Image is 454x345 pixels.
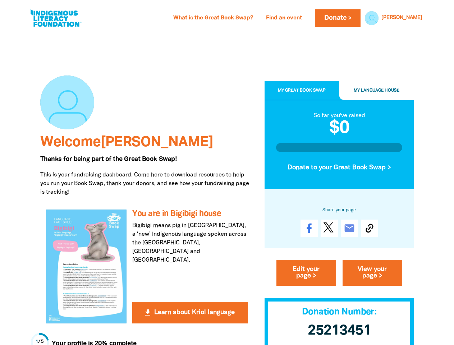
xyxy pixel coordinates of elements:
[341,220,358,237] a: email
[46,210,127,323] img: You are in Bigibigi house
[276,260,336,286] a: Edit your page >
[143,308,152,317] i: get_app
[262,13,306,24] a: Find an event
[132,302,248,323] button: get_app Learn about Kriol language
[40,136,213,149] span: Welcome [PERSON_NAME]
[276,158,403,178] button: Donate to your Great Book Swap >
[344,223,355,234] i: email
[321,220,338,237] a: Post
[276,120,403,138] h2: $0
[276,112,403,120] div: So far you've raised
[301,220,318,237] a: Share
[132,210,248,218] h3: You are in Bigibigi house
[265,81,339,101] button: My Great Book Swap
[308,325,371,338] span: 25213451
[278,89,326,93] span: My Great Book Swap
[40,171,254,197] p: This is your fundraising dashboard. Come here to download resources to help you run your Book Swa...
[36,340,38,344] span: 1
[354,89,399,93] span: My Language House
[169,13,257,24] a: What is the Great Book Swap?
[302,308,376,317] span: Donation Number:
[40,156,177,162] span: Thanks for being part of the Great Book Swap!
[361,220,378,237] button: Copy Link
[315,9,360,27] a: Donate
[276,206,403,214] h6: Share your page
[343,260,402,286] a: View your page >
[339,81,414,101] button: My Language House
